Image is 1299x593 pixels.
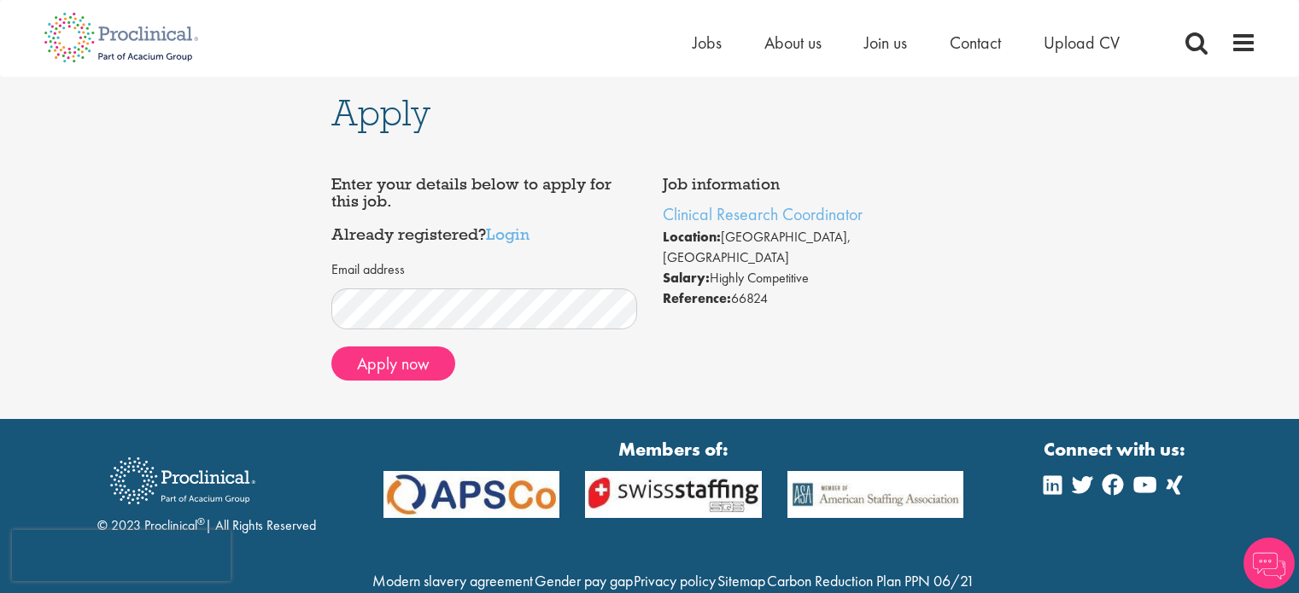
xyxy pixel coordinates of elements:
h4: Enter your details below to apply for this job. Already registered? [331,176,637,243]
a: Jobs [693,32,722,54]
img: Chatbot [1243,538,1295,589]
label: Email address [331,260,405,280]
a: Sitemap [717,571,765,590]
img: APSCo [775,471,977,518]
span: Apply [331,90,430,136]
strong: Connect with us: [1044,436,1189,462]
img: APSCo [371,471,573,518]
a: Carbon Reduction Plan PPN 06/21 [767,571,974,590]
button: Apply now [331,346,455,381]
a: Login [486,224,530,244]
strong: Location: [663,228,721,246]
li: Highly Competitive [663,268,968,288]
a: Join us [864,32,907,54]
sup: ® [197,515,205,528]
div: © 2023 Proclinical | All Rights Reserved [97,445,316,536]
li: 66824 [663,288,968,309]
a: Privacy policy [634,571,716,590]
a: Modern slavery agreement [372,571,533,590]
a: Contact [950,32,1001,54]
img: APSCo [572,471,775,518]
a: Clinical Research Coordinator [663,203,863,225]
iframe: reCAPTCHA [12,530,231,581]
strong: Salary: [663,269,710,287]
h4: Job information [663,176,968,193]
a: Upload CV [1044,32,1120,54]
img: Proclinical Recruitment [97,445,268,516]
a: Gender pay gap [535,571,633,590]
a: About us [764,32,822,54]
strong: Members of: [383,436,964,462]
strong: Reference: [663,289,731,307]
li: [GEOGRAPHIC_DATA], [GEOGRAPHIC_DATA] [663,227,968,268]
